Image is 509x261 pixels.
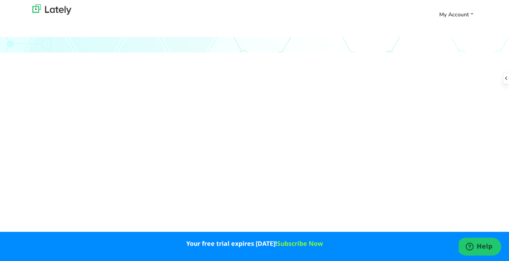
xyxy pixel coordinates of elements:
span: My Account [439,11,469,18]
img: lately_logo_nav.700ca2e7.jpg [32,4,71,15]
a: Subscribe Now [277,239,323,248]
iframe: Opens a widget where you can find more information [459,238,501,257]
a: My Account [436,8,477,21]
p: Your free trial expires [DATE]! [38,232,471,255]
